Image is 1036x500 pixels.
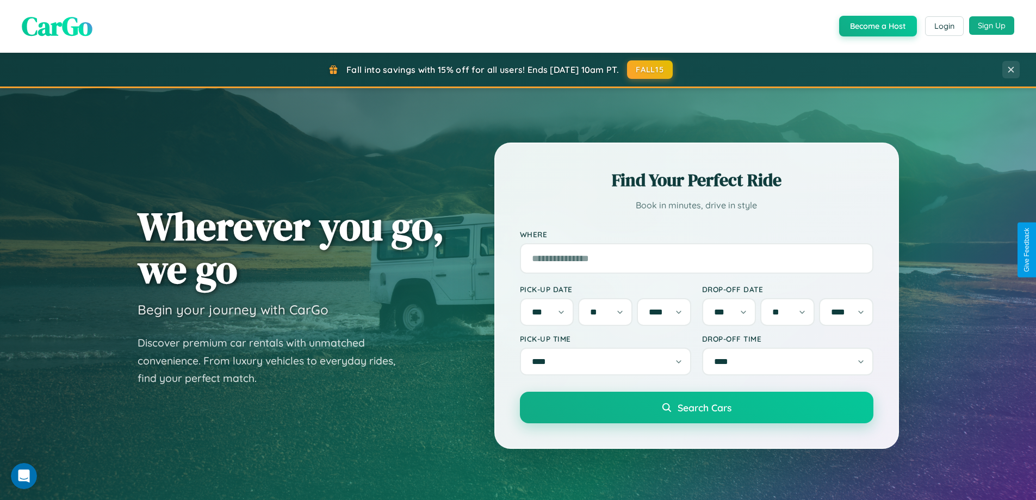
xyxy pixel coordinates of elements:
iframe: Intercom live chat [11,463,37,489]
button: Search Cars [520,392,873,423]
label: Where [520,230,873,239]
span: CarGo [22,8,92,44]
h1: Wherever you go, we go [138,205,444,291]
label: Drop-off Time [702,334,873,343]
button: Login [925,16,964,36]
button: Become a Host [839,16,917,36]
span: Fall into savings with 15% off for all users! Ends [DATE] 10am PT. [346,64,619,75]
p: Book in minutes, drive in style [520,197,873,213]
h3: Begin your journey with CarGo [138,301,328,318]
label: Drop-off Date [702,285,873,294]
span: Search Cars [678,402,731,413]
button: FALL15 [627,60,673,79]
p: Discover premium car rentals with unmatched convenience. From luxury vehicles to everyday rides, ... [138,334,410,387]
button: Sign Up [969,16,1014,35]
label: Pick-up Date [520,285,691,294]
h2: Find Your Perfect Ride [520,168,873,192]
div: Give Feedback [1023,228,1031,272]
label: Pick-up Time [520,334,691,343]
